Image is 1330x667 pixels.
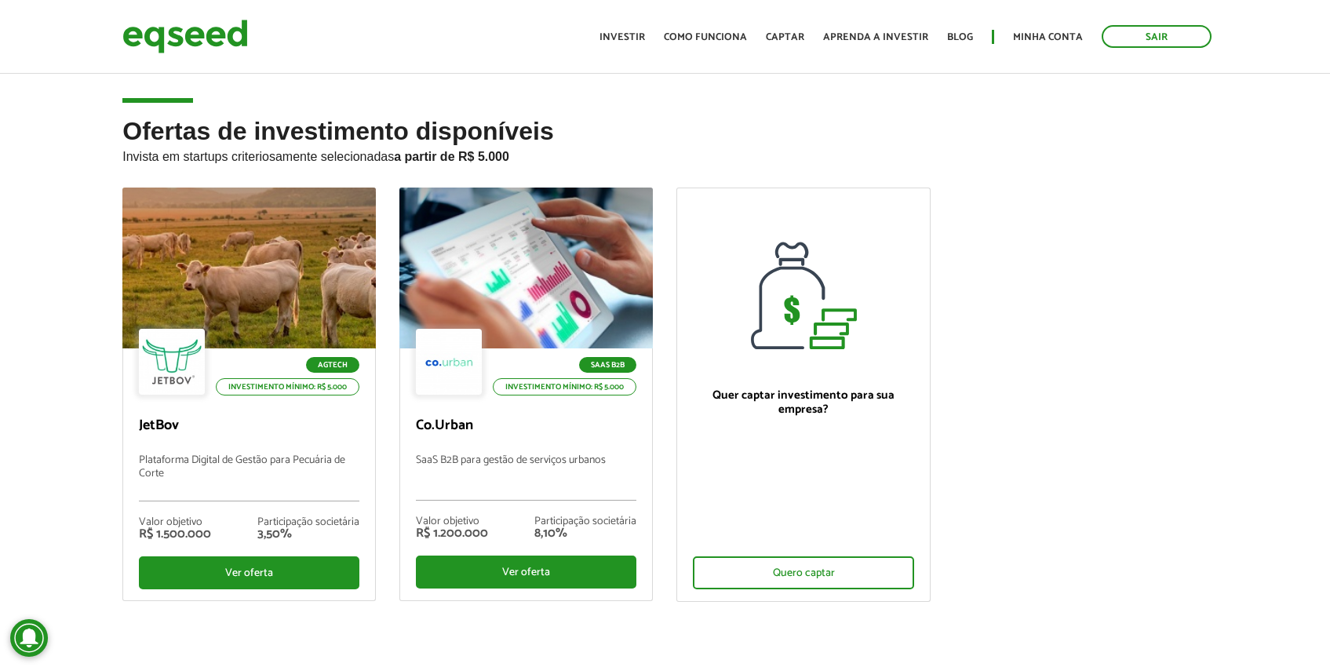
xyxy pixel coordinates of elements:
div: Participação societária [257,517,359,528]
p: Investimento mínimo: R$ 5.000 [493,378,636,395]
a: Minha conta [1013,32,1083,42]
a: Como funciona [664,32,747,42]
p: Invista em startups criteriosamente selecionadas [122,145,1208,164]
p: JetBov [139,417,359,435]
p: Agtech [306,357,359,373]
a: Sair [1102,25,1212,48]
a: SaaS B2B Investimento mínimo: R$ 5.000 Co.Urban SaaS B2B para gestão de serviços urbanos Valor ob... [399,188,653,601]
div: 3,50% [257,528,359,541]
p: Co.Urban [416,417,636,435]
p: Quer captar investimento para sua empresa? [693,388,913,417]
a: Quer captar investimento para sua empresa? Quero captar [676,188,930,602]
p: SaaS B2B para gestão de serviços urbanos [416,454,636,501]
a: Blog [947,32,973,42]
a: Captar [766,32,804,42]
a: Agtech Investimento mínimo: R$ 5.000 JetBov Plataforma Digital de Gestão para Pecuária de Corte V... [122,188,376,601]
a: Investir [599,32,645,42]
p: Plataforma Digital de Gestão para Pecuária de Corte [139,454,359,501]
div: Valor objetivo [416,516,488,527]
a: Aprenda a investir [823,32,928,42]
div: R$ 1.500.000 [139,528,211,541]
strong: a partir de R$ 5.000 [394,150,509,163]
div: Valor objetivo [139,517,211,528]
img: EqSeed [122,16,248,57]
div: R$ 1.200.000 [416,527,488,540]
p: SaaS B2B [579,357,636,373]
div: Ver oferta [139,556,359,589]
div: Ver oferta [416,556,636,589]
div: 8,10% [534,527,636,540]
div: Quero captar [693,556,913,589]
h2: Ofertas de investimento disponíveis [122,118,1208,188]
p: Investimento mínimo: R$ 5.000 [216,378,359,395]
div: Participação societária [534,516,636,527]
